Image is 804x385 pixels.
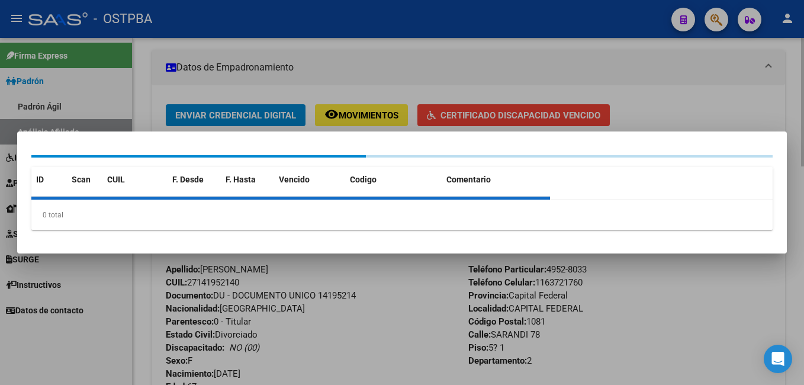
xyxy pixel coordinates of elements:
datatable-header-cell: CUIL [102,167,168,192]
datatable-header-cell: Vencido [274,167,345,192]
datatable-header-cell: ID [31,167,67,192]
div: 0 total [31,200,773,230]
datatable-header-cell: F. Desde [168,167,221,192]
span: F. Desde [172,175,204,184]
datatable-header-cell: Codigo [345,167,442,192]
span: F. Hasta [226,175,256,184]
span: Vencido [279,175,310,184]
div: Open Intercom Messenger [764,345,792,373]
span: CUIL [107,175,125,184]
datatable-header-cell: Scan [67,167,102,192]
span: ID [36,175,44,184]
span: Codigo [350,175,377,184]
datatable-header-cell: Comentario [442,167,550,192]
span: Comentario [446,175,491,184]
span: Scan [72,175,91,184]
datatable-header-cell: F. Hasta [221,167,274,192]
